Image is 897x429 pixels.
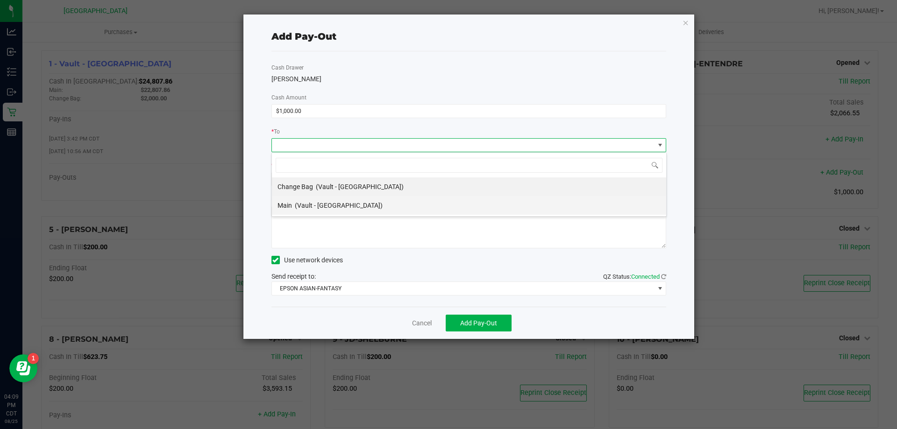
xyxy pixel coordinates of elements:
[272,282,655,295] span: EPSON ASIAN-FANTASY
[278,202,292,209] span: Main
[271,273,316,280] span: Send receipt to:
[271,74,667,84] div: [PERSON_NAME]
[28,353,39,364] iframe: Resource center unread badge
[271,94,306,101] span: Cash Amount
[446,315,512,331] button: Add Pay-Out
[603,273,666,280] span: QZ Status:
[278,183,313,190] span: Change Bag
[316,183,404,190] span: (Vault - [GEOGRAPHIC_DATA])
[271,127,280,136] label: To
[631,273,660,280] span: Connected
[460,319,497,327] span: Add Pay-Out
[271,29,336,43] div: Add Pay-Out
[271,63,304,72] label: Cash Drawer
[271,255,343,265] label: Use network devices
[9,354,37,382] iframe: Resource center
[295,202,383,209] span: (Vault - [GEOGRAPHIC_DATA])
[412,318,432,328] a: Cancel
